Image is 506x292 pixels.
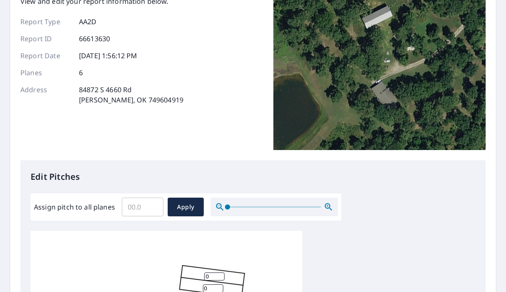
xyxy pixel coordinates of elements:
p: Report ID [20,34,71,44]
p: AA2D [79,17,97,27]
p: Report Date [20,51,71,61]
input: 00.0 [122,195,163,219]
button: Apply [168,198,204,216]
p: 6 [79,68,83,78]
p: Planes [20,68,71,78]
p: Address [20,85,71,105]
p: Edit Pitches [31,170,475,183]
label: Assign pitch to all planes [34,202,115,212]
span: Apply [174,202,197,213]
p: 84872 S 4660 Rd [PERSON_NAME], OK 749604919 [79,85,183,105]
p: Report Type [20,17,71,27]
p: 66613630 [79,34,110,44]
p: [DATE] 1:56:12 PM [79,51,138,61]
